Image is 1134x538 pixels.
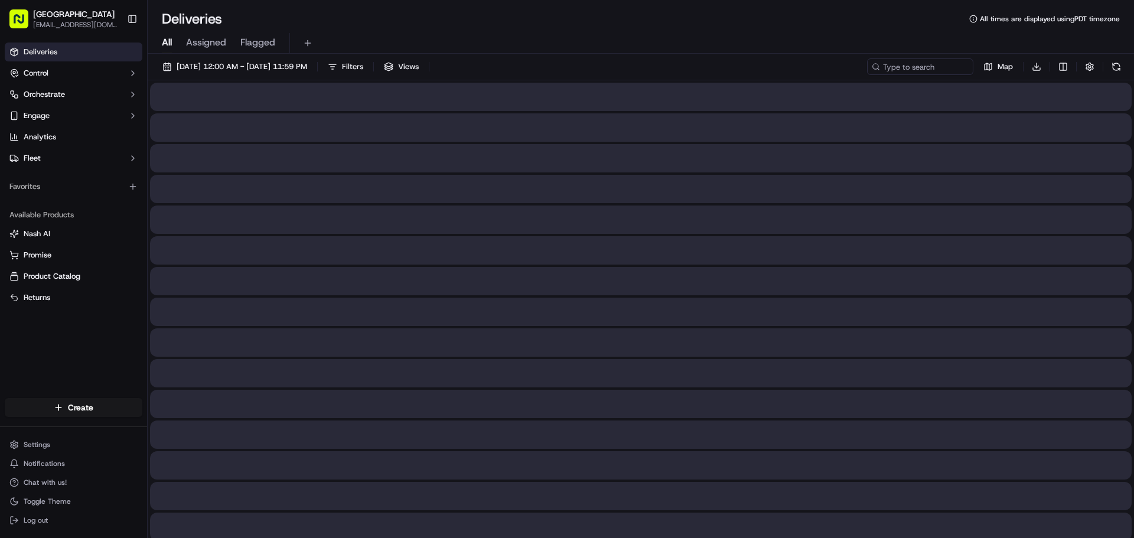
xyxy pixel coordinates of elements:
button: Toggle Theme [5,493,142,510]
span: Settings [24,440,50,449]
span: Analytics [24,132,56,142]
button: Refresh [1108,58,1125,75]
span: Filters [342,61,363,72]
a: Returns [9,292,138,303]
input: Type to search [867,58,973,75]
span: Toggle Theme [24,497,71,506]
button: Returns [5,288,142,307]
button: [DATE] 12:00 AM - [DATE] 11:59 PM [157,58,312,75]
span: [DATE] 12:00 AM - [DATE] 11:59 PM [177,61,307,72]
button: Product Catalog [5,267,142,286]
span: Engage [24,110,50,121]
span: Notifications [24,459,65,468]
span: Fleet [24,153,41,164]
span: Map [998,61,1013,72]
button: Fleet [5,149,142,168]
span: Control [24,68,48,79]
span: Promise [24,250,51,260]
button: Engage [5,106,142,125]
button: Log out [5,512,142,529]
span: Log out [24,516,48,525]
a: Deliveries [5,43,142,61]
span: Chat with us! [24,478,67,487]
span: Deliveries [24,47,57,57]
button: Views [379,58,424,75]
div: Available Products [5,206,142,224]
button: [GEOGRAPHIC_DATA] [33,8,115,20]
a: Analytics [5,128,142,146]
span: Nash AI [24,229,50,239]
span: Create [68,402,93,413]
button: Create [5,398,142,417]
button: [EMAIL_ADDRESS][DOMAIN_NAME] [33,20,118,30]
span: Flagged [240,35,275,50]
button: [GEOGRAPHIC_DATA][EMAIL_ADDRESS][DOMAIN_NAME] [5,5,122,33]
button: Nash AI [5,224,142,243]
span: Orchestrate [24,89,65,100]
span: Product Catalog [24,271,80,282]
span: All [162,35,172,50]
button: Promise [5,246,142,265]
button: Orchestrate [5,85,142,104]
a: Product Catalog [9,271,138,282]
span: Returns [24,292,50,303]
button: Notifications [5,455,142,472]
h1: Deliveries [162,9,222,28]
button: Map [978,58,1018,75]
div: Favorites [5,177,142,196]
a: Nash AI [9,229,138,239]
span: Views [398,61,419,72]
button: Filters [322,58,369,75]
button: Chat with us! [5,474,142,491]
span: Assigned [186,35,226,50]
button: Settings [5,436,142,453]
span: All times are displayed using PDT timezone [980,14,1120,24]
button: Control [5,64,142,83]
a: Promise [9,250,138,260]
